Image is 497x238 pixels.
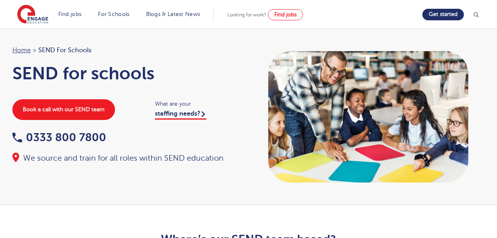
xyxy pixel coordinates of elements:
div: We source and train for all roles within SEND education [12,153,241,164]
a: staffing needs? [155,110,206,120]
a: Home [12,47,31,54]
h1: SEND for schools [12,63,241,83]
a: Book a call with our SEND team [12,99,115,120]
a: 0333 800 7800 [12,131,106,144]
a: Find jobs [268,9,303,20]
span: > [33,47,36,54]
a: Find jobs [58,11,82,17]
span: What are your [155,99,241,108]
span: Looking for work? [228,12,266,18]
a: For Schools [98,11,129,17]
nav: breadcrumb [12,45,241,55]
a: Get started [422,9,464,20]
span: SEND for Schools [38,45,91,55]
span: Find jobs [274,12,297,18]
img: Engage Education [17,5,48,25]
a: Blogs & Latest News [146,11,200,17]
